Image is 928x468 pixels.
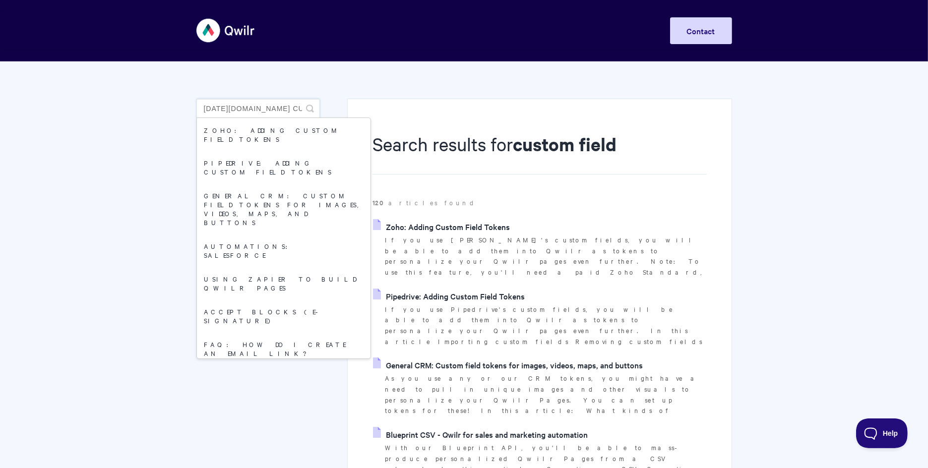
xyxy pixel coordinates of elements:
[385,373,706,416] p: As you use any or our CRM tokens, you might have a need to pull in unique images and other visual...
[197,332,371,365] a: FAQ: How do I create an email link?
[373,427,588,442] a: Blueprint CSV - Qwilr for sales and marketing automation
[513,132,617,156] strong: custom field
[197,267,371,299] a: Using Zapier to build Qwilr Pages
[197,183,371,234] a: General CRM: Custom field tokens for images, videos, maps, and buttons
[197,299,371,332] a: Accept Blocks (E-Signature)
[373,357,643,372] a: General CRM: Custom field tokens for images, videos, maps, and buttons
[373,289,525,303] a: Pipedrive: Adding Custom Field Tokens
[197,234,371,267] a: Automations: Salesforce
[197,151,371,183] a: Pipedrive: Adding Custom Field Tokens
[670,17,732,44] a: Contact
[373,219,510,234] a: Zoho: Adding Custom Field Tokens
[372,131,706,175] h1: Search results for
[856,418,908,448] iframe: Toggle Customer Support
[385,304,706,347] p: If you use Pipedrive's custom fields, you will be able to add them into Qwilr as tokens to person...
[197,118,371,151] a: Zoho: Adding Custom Field Tokens
[196,12,255,49] img: Qwilr Help Center
[372,198,388,207] strong: 120
[372,197,706,208] p: articles found
[196,99,320,118] input: Search
[385,234,706,278] p: If you use [PERSON_NAME]'s custom fields, you will be able to add them into Qwilr as tokens to pe...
